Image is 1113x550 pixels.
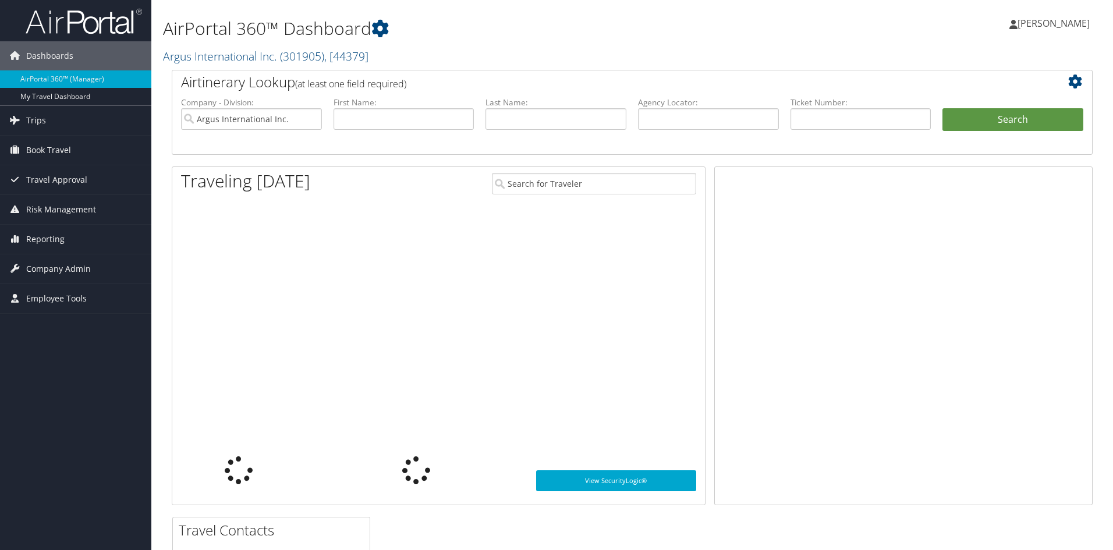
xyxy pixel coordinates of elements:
[791,97,931,108] label: Ticket Number:
[26,284,87,313] span: Employee Tools
[181,97,322,108] label: Company - Division:
[942,108,1083,132] button: Search
[26,165,87,194] span: Travel Approval
[280,48,324,64] span: ( 301905 )
[163,48,368,64] a: Argus International Inc.
[492,173,696,194] input: Search for Traveler
[26,195,96,224] span: Risk Management
[638,97,779,108] label: Agency Locator:
[26,225,65,254] span: Reporting
[536,470,696,491] a: View SecurityLogic®
[26,8,142,35] img: airportal-logo.png
[26,254,91,283] span: Company Admin
[181,169,310,193] h1: Traveling [DATE]
[26,41,73,70] span: Dashboards
[1018,17,1090,30] span: [PERSON_NAME]
[163,16,789,41] h1: AirPortal 360™ Dashboard
[26,106,46,135] span: Trips
[1009,6,1101,41] a: [PERSON_NAME]
[334,97,474,108] label: First Name:
[179,520,370,540] h2: Travel Contacts
[181,72,1006,92] h2: Airtinerary Lookup
[26,136,71,165] span: Book Travel
[295,77,406,90] span: (at least one field required)
[324,48,368,64] span: , [ 44379 ]
[485,97,626,108] label: Last Name:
